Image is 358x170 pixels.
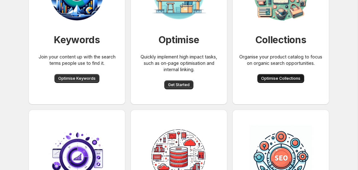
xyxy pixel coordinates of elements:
[58,76,96,81] span: Optimise Keywords
[237,54,324,66] p: Organise your product catalog to focus on organic search opportunities.
[261,76,300,81] span: Optimise Collections
[135,54,222,73] p: Quickly implement high impact tasks, such as on-page optimisation and internal linking.
[34,54,120,66] p: Join your content up with the search terms people use to find it.
[54,33,100,46] h1: Keywords
[255,33,306,46] h1: Collections
[257,74,304,83] button: Optimise Collections
[159,33,199,46] h1: Optimise
[54,74,99,83] button: Optimise Keywords
[168,82,190,87] span: Get Started
[164,80,193,89] button: Get Started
